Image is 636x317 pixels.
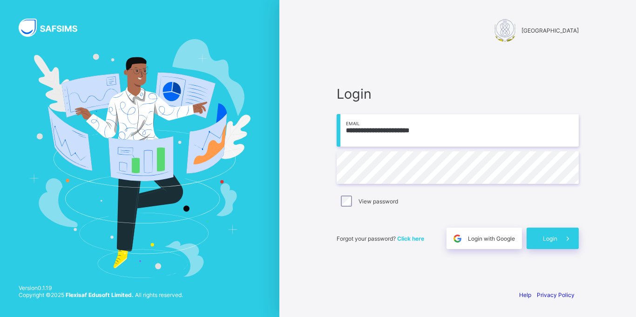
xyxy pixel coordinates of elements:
[66,291,134,298] strong: Flexisaf Edusoft Limited.
[19,284,183,291] span: Version 0.1.19
[452,233,463,244] img: google.396cfc9801f0270233282035f929180a.svg
[468,235,515,242] span: Login with Google
[397,235,424,242] a: Click here
[359,198,398,205] label: View password
[521,27,579,34] span: [GEOGRAPHIC_DATA]
[537,291,575,298] a: Privacy Policy
[337,86,579,102] span: Login
[29,39,250,277] img: Hero Image
[543,235,557,242] span: Login
[19,19,88,37] img: SAFSIMS Logo
[19,291,183,298] span: Copyright © 2025 All rights reserved.
[337,235,424,242] span: Forgot your password?
[519,291,531,298] a: Help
